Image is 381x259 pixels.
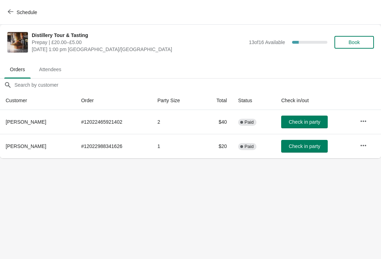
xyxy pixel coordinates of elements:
[7,32,28,53] img: Distillery Tour & Tasting
[281,116,328,128] button: Check in party
[232,91,276,110] th: Status
[6,119,46,125] span: [PERSON_NAME]
[32,46,245,53] span: [DATE] 1:00 pm [GEOGRAPHIC_DATA]/[GEOGRAPHIC_DATA]
[276,91,354,110] th: Check in/out
[289,119,320,125] span: Check in party
[6,143,46,149] span: [PERSON_NAME]
[75,91,152,110] th: Order
[152,110,201,134] td: 2
[152,134,201,158] td: 1
[249,39,285,45] span: 13 of 16 Available
[4,6,43,19] button: Schedule
[244,144,254,149] span: Paid
[349,39,360,45] span: Book
[32,39,245,46] span: Prepay | £20.00–£5.00
[289,143,320,149] span: Check in party
[244,119,254,125] span: Paid
[14,79,381,91] input: Search by customer
[4,63,31,76] span: Orders
[201,91,233,110] th: Total
[152,91,201,110] th: Party Size
[34,63,67,76] span: Attendees
[201,110,233,134] td: $40
[281,140,328,153] button: Check in party
[75,134,152,158] td: # 12022988341626
[17,10,37,15] span: Schedule
[75,110,152,134] td: # 12022465921402
[334,36,374,49] button: Book
[201,134,233,158] td: $20
[32,32,245,39] span: Distillery Tour & Tasting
